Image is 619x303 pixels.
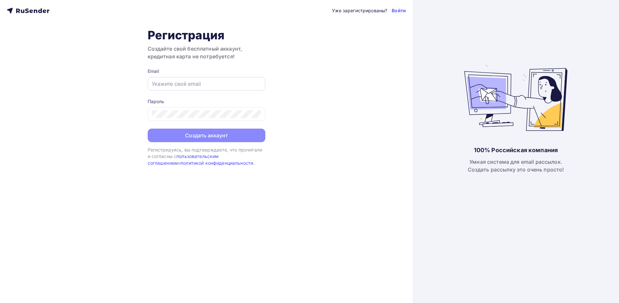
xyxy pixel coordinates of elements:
[148,28,265,42] h1: Регистрация
[392,7,406,14] a: Войти
[148,147,265,166] div: Регистрируясь, вы подтверждаете, что прочитали и согласны с и .
[148,45,265,60] h3: Создайте свой бесплатный аккаунт, кредитная карта не потребуется!
[148,153,219,165] a: пользовательским соглашением
[148,98,265,105] div: Пароль
[332,7,387,14] div: Уже зарегистрированы?
[474,146,558,154] div: 100% Российская компания
[468,158,564,173] div: Умная система для email рассылок. Создать рассылку это очень просто!
[148,129,265,142] button: Создать аккаунт
[148,68,265,74] div: Email
[152,80,261,88] input: Укажите свой email
[181,160,253,166] a: политикой конфиденциальности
